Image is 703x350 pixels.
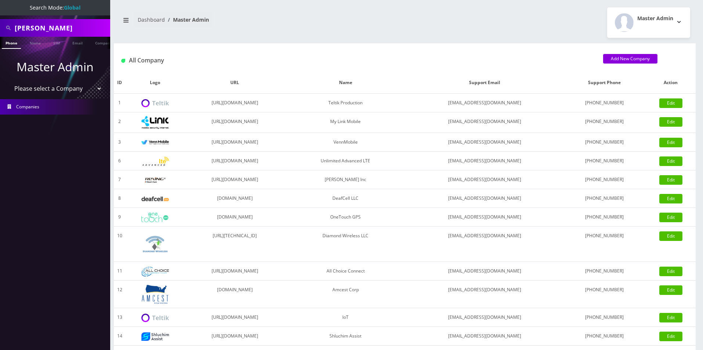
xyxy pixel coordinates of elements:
[285,208,406,227] td: OneTouch GPS
[406,152,563,170] td: [EMAIL_ADDRESS][DOMAIN_NAME]
[659,194,682,203] a: Edit
[141,116,169,129] img: My Link Mobile
[406,227,563,262] td: [EMAIL_ADDRESS][DOMAIN_NAME]
[285,170,406,189] td: [PERSON_NAME] Inc
[406,189,563,208] td: [EMAIL_ADDRESS][DOMAIN_NAME]
[165,16,209,24] li: Master Admin
[114,94,126,112] td: 1
[121,57,592,64] h1: All Company
[126,72,185,94] th: Logo
[659,213,682,222] a: Edit
[637,15,673,22] h2: Master Admin
[285,72,406,94] th: Name
[141,99,169,108] img: Teltik Production
[121,59,125,63] img: All Company
[185,281,285,308] td: [DOMAIN_NAME]
[406,262,563,281] td: [EMAIL_ADDRESS][DOMAIN_NAME]
[563,94,646,112] td: [PHONE_NUMBER]
[114,227,126,262] td: 10
[114,281,126,308] td: 12
[138,16,165,23] a: Dashboard
[114,152,126,170] td: 6
[406,208,563,227] td: [EMAIL_ADDRESS][DOMAIN_NAME]
[563,227,646,262] td: [PHONE_NUMBER]
[114,308,126,327] td: 13
[659,156,682,166] a: Edit
[141,196,169,201] img: DeafCell LLC
[659,175,682,185] a: Edit
[50,37,64,48] a: SIM
[285,308,406,327] td: IoT
[114,189,126,208] td: 8
[563,133,646,152] td: [PHONE_NUMBER]
[114,133,126,152] td: 3
[285,227,406,262] td: Diamond Wireless LLC
[185,227,285,262] td: [URL][TECHNICAL_ID]
[285,327,406,346] td: Shluchim Assist
[141,213,169,222] img: OneTouch GPS
[285,281,406,308] td: Amcest Corp
[185,133,285,152] td: [URL][DOMAIN_NAME]
[185,72,285,94] th: URL
[141,314,169,322] img: IoT
[406,281,563,308] td: [EMAIL_ADDRESS][DOMAIN_NAME]
[406,94,563,112] td: [EMAIL_ADDRESS][DOMAIN_NAME]
[119,12,399,33] nav: breadcrumb
[185,308,285,327] td: [URL][DOMAIN_NAME]
[285,94,406,112] td: Teltik Production
[603,54,657,64] a: Add New Company
[659,313,682,322] a: Edit
[285,112,406,133] td: My Link Mobile
[406,112,563,133] td: [EMAIL_ADDRESS][DOMAIN_NAME]
[563,152,646,170] td: [PHONE_NUMBER]
[26,37,44,48] a: Name
[185,112,285,133] td: [URL][DOMAIN_NAME]
[185,152,285,170] td: [URL][DOMAIN_NAME]
[285,152,406,170] td: Unlimited Advanced LTE
[114,112,126,133] td: 2
[285,262,406,281] td: All Choice Connect
[16,104,39,110] span: Companies
[141,267,169,277] img: All Choice Connect
[406,308,563,327] td: [EMAIL_ADDRESS][DOMAIN_NAME]
[646,72,696,94] th: Action
[2,37,21,49] a: Phone
[15,21,108,35] input: Search All Companies
[659,117,682,127] a: Edit
[285,189,406,208] td: DeafCell LLC
[563,308,646,327] td: [PHONE_NUMBER]
[563,170,646,189] td: [PHONE_NUMBER]
[607,7,690,38] button: Master Admin
[185,94,285,112] td: [URL][DOMAIN_NAME]
[114,208,126,227] td: 9
[141,230,169,258] img: Diamond Wireless LLC
[659,138,682,147] a: Edit
[563,208,646,227] td: [PHONE_NUMBER]
[141,284,169,304] img: Amcest Corp
[406,170,563,189] td: [EMAIL_ADDRESS][DOMAIN_NAME]
[114,72,126,94] th: ID
[659,98,682,108] a: Edit
[659,332,682,341] a: Edit
[285,133,406,152] td: VennMobile
[563,72,646,94] th: Support Phone
[563,112,646,133] td: [PHONE_NUMBER]
[69,37,86,48] a: Email
[91,37,116,48] a: Company
[563,327,646,346] td: [PHONE_NUMBER]
[185,208,285,227] td: [DOMAIN_NAME]
[114,262,126,281] td: 11
[114,170,126,189] td: 7
[406,133,563,152] td: [EMAIL_ADDRESS][DOMAIN_NAME]
[563,189,646,208] td: [PHONE_NUMBER]
[185,189,285,208] td: [DOMAIN_NAME]
[114,327,126,346] td: 14
[141,332,169,341] img: Shluchim Assist
[141,177,169,184] img: Rexing Inc
[185,327,285,346] td: [URL][DOMAIN_NAME]
[406,72,563,94] th: Support Email
[141,157,169,166] img: Unlimited Advanced LTE
[185,262,285,281] td: [URL][DOMAIN_NAME]
[563,262,646,281] td: [PHONE_NUMBER]
[659,285,682,295] a: Edit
